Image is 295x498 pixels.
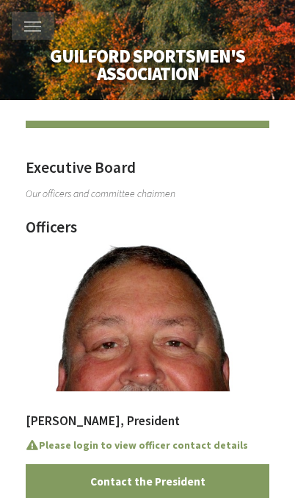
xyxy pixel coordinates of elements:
[11,41,284,90] a: Guilford Sportsmen's Association
[26,159,269,185] h2: Executive Board
[26,218,269,244] h2: Officers
[26,412,269,436] h3: [PERSON_NAME], President
[26,185,269,203] span: Our officers and committee chairmen
[26,438,248,452] a: Please login to view officer contact details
